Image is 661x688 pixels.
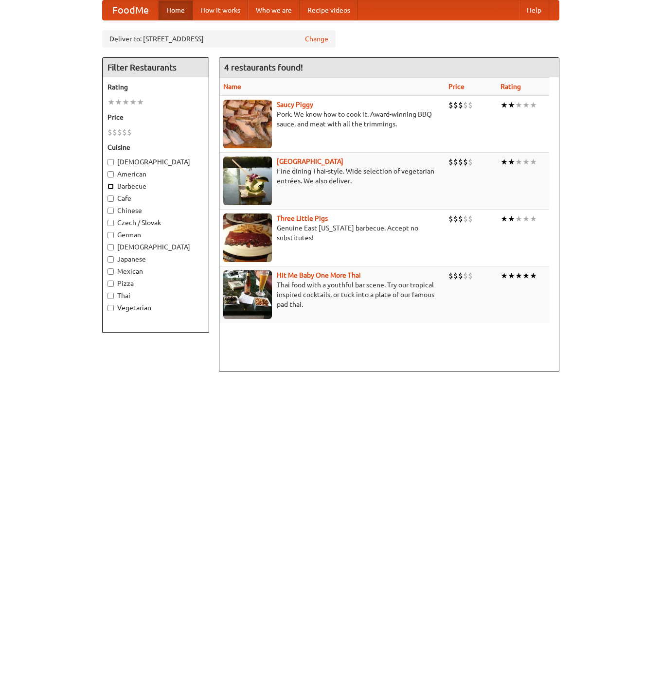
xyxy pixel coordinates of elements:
[453,213,458,224] li: $
[468,100,473,110] li: $
[453,100,458,110] li: $
[122,97,129,107] li: ★
[463,100,468,110] li: $
[508,213,515,224] li: ★
[458,270,463,281] li: $
[107,266,204,276] label: Mexican
[223,166,441,186] p: Fine dining Thai-style. Wide selection of vegetarian entrées. We also deliver.
[107,206,204,215] label: Chinese
[112,127,117,138] li: $
[223,83,241,90] a: Name
[107,181,204,191] label: Barbecue
[515,213,522,224] li: ★
[530,213,537,224] li: ★
[530,157,537,167] li: ★
[500,213,508,224] li: ★
[107,254,204,264] label: Japanese
[107,195,114,202] input: Cafe
[107,291,204,300] label: Thai
[107,230,204,240] label: German
[508,100,515,110] li: ★
[448,83,464,90] a: Price
[522,100,530,110] li: ★
[522,270,530,281] li: ★
[107,208,114,214] input: Chinese
[515,270,522,281] li: ★
[277,214,328,222] a: Three Little Pigs
[500,83,521,90] a: Rating
[107,157,204,167] label: [DEMOGRAPHIC_DATA]
[107,171,114,177] input: American
[277,271,361,279] a: Hit Me Baby One More Thai
[107,244,114,250] input: [DEMOGRAPHIC_DATA]
[107,305,114,311] input: Vegetarian
[223,157,272,205] img: satay.jpg
[508,270,515,281] li: ★
[107,194,204,203] label: Cafe
[107,97,115,107] li: ★
[137,97,144,107] li: ★
[107,303,204,313] label: Vegetarian
[458,100,463,110] li: $
[519,0,549,20] a: Help
[107,127,112,138] li: $
[127,127,132,138] li: $
[107,279,204,288] label: Pizza
[468,270,473,281] li: $
[453,270,458,281] li: $
[223,100,272,148] img: saucy.jpg
[500,270,508,281] li: ★
[107,232,114,238] input: German
[448,213,453,224] li: $
[107,256,114,263] input: Japanese
[107,220,114,226] input: Czech / Slovak
[277,101,313,108] a: Saucy Piggy
[453,157,458,167] li: $
[463,157,468,167] li: $
[224,63,303,72] ng-pluralize: 4 restaurants found!
[107,183,114,190] input: Barbecue
[223,109,441,129] p: Pork. We know how to cook it. Award-winning BBQ sauce, and meat with all the trimmings.
[530,100,537,110] li: ★
[223,213,272,262] img: littlepigs.jpg
[515,100,522,110] li: ★
[448,157,453,167] li: $
[448,270,453,281] li: $
[107,169,204,179] label: American
[117,127,122,138] li: $
[463,213,468,224] li: $
[248,0,300,20] a: Who we are
[103,0,159,20] a: FoodMe
[468,157,473,167] li: $
[458,213,463,224] li: $
[129,97,137,107] li: ★
[522,157,530,167] li: ★
[500,157,508,167] li: ★
[448,100,453,110] li: $
[500,100,508,110] li: ★
[300,0,358,20] a: Recipe videos
[107,159,114,165] input: [DEMOGRAPHIC_DATA]
[223,280,441,309] p: Thai food with a youthful bar scene. Try our tropical inspired cocktails, or tuck into a plate of...
[468,213,473,224] li: $
[115,97,122,107] li: ★
[102,30,336,48] div: Deliver to: [STREET_ADDRESS]
[122,127,127,138] li: $
[107,281,114,287] input: Pizza
[107,142,204,152] h5: Cuisine
[458,157,463,167] li: $
[103,58,209,77] h4: Filter Restaurants
[277,158,343,165] a: [GEOGRAPHIC_DATA]
[107,218,204,228] label: Czech / Slovak
[107,82,204,92] h5: Rating
[159,0,193,20] a: Home
[223,223,441,243] p: Genuine East [US_STATE] barbecue. Accept no substitutes!
[107,112,204,122] h5: Price
[193,0,248,20] a: How it works
[463,270,468,281] li: $
[305,34,328,44] a: Change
